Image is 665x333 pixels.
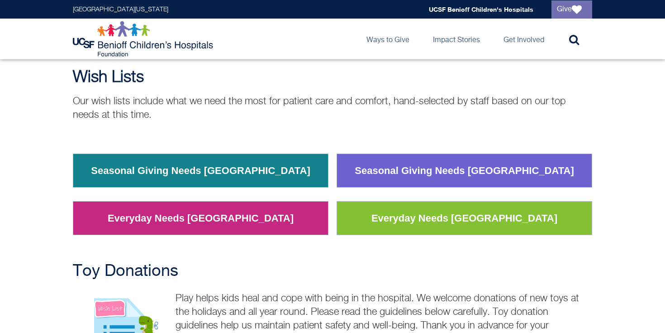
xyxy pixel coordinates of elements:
[359,19,417,59] a: Ways to Give
[73,95,592,122] p: Our wish lists include what we need the most for patient care and comfort, hand-selected by staff...
[73,6,168,13] a: [GEOGRAPHIC_DATA][US_STATE]
[73,21,215,57] img: Logo for UCSF Benioff Children's Hospitals Foundation
[73,262,592,280] h2: Toy Donations
[365,207,564,230] a: Everyday Needs [GEOGRAPHIC_DATA]
[496,19,551,59] a: Get Involved
[84,159,317,183] a: Seasonal Giving Needs [GEOGRAPHIC_DATA]
[73,68,592,87] h2: Wish Lists
[426,19,487,59] a: Impact Stories
[348,159,581,183] a: Seasonal Giving Needs [GEOGRAPHIC_DATA]
[101,207,300,230] a: Everyday Needs [GEOGRAPHIC_DATA]
[551,0,592,19] a: Give
[429,5,533,13] a: UCSF Benioff Children's Hospitals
